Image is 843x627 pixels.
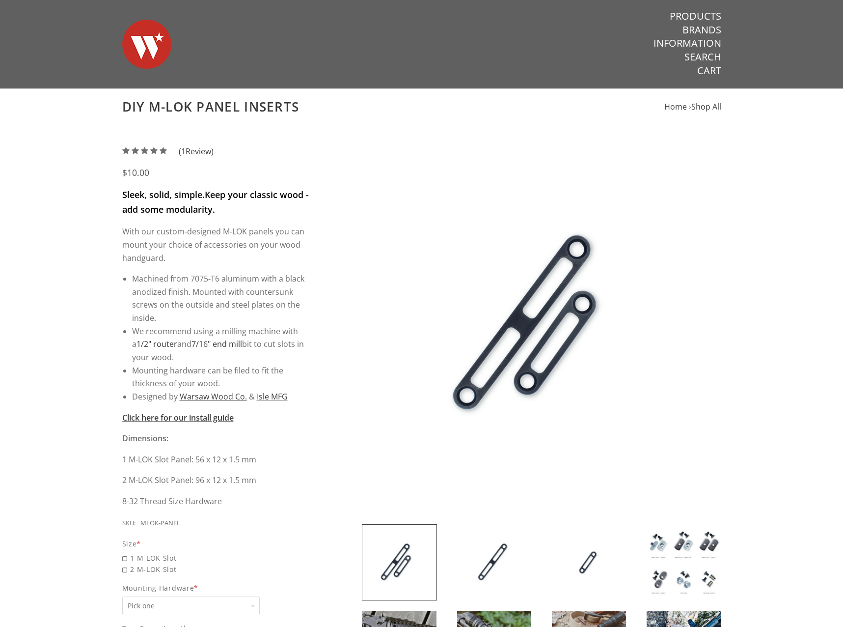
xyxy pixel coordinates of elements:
p: 2 M-LOK Slot Panel: 96 x 12 x 1.5 mm [122,474,310,487]
a: Home [664,101,687,112]
a: Cart [697,64,721,77]
li: Machined from 7075-T6 aluminum with a black anodized finish. Mounted with countersunk screws on t... [132,272,310,325]
img: DIY M-LOK Panel Inserts [362,525,436,600]
span: ( Review) [179,145,214,158]
img: DIY M-LOK Panel Inserts [362,145,721,505]
span: 1 [181,146,186,157]
span: Mounting Hardware [122,582,310,594]
span: 2 M-LOK Slot [122,564,310,575]
div: MLOK-PANEL [140,518,180,529]
strong: Sleek, solid, simple. [122,189,205,200]
a: Click here for our install guide [122,412,234,423]
span: With our custom-designed M-LOK panels you can mount your choice of accessories on your wood handg... [122,226,304,263]
strong: Dimensions: [122,433,168,444]
li: Mounting hardware can be filed to fit the thickness of your wood. [132,364,310,390]
div: Size [122,538,310,549]
a: Search [684,51,721,63]
a: Shop All [691,101,721,112]
a: 1/2" router [136,339,177,349]
img: DIY M-LOK Panel Inserts [647,525,721,600]
li: We recommend using a milling machine with a and bit to cut slots in your wood. [132,325,310,364]
a: Warsaw Wood Co. [180,391,247,402]
a: Information [653,37,721,50]
a: 7/16" end mill [191,339,242,349]
span: 1 M-LOK Slot [122,552,310,564]
a: (1Review) [122,146,214,157]
img: DIY M-LOK Panel Inserts [552,525,626,600]
p: 1 M-LOK Slot Panel: 56 x 12 x 1.5 mm [122,453,310,466]
a: Brands [682,24,721,36]
li: › [689,100,721,114]
img: Warsaw Wood Co. [122,10,171,79]
a: Products [670,10,721,23]
li: Designed by & [132,390,310,403]
span: $10.00 [122,167,149,178]
a: Isle MFG [257,391,288,402]
p: 8-32 Thread Size Hardware [122,495,310,508]
strong: Keep your classic wood - add some modularity. [122,189,309,215]
img: DIY M-LOK Panel Inserts [457,525,531,600]
select: Mounting Hardware* [122,597,260,616]
h1: DIY M-LOK Panel Inserts [122,99,721,115]
div: SKU: [122,518,136,529]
